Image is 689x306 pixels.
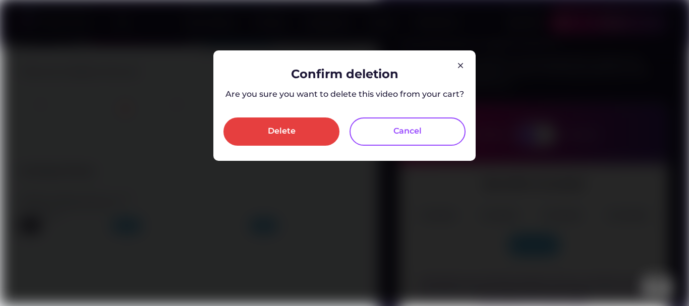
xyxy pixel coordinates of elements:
[225,89,464,100] div: Are you sure you want to delete this video from your cart?
[454,59,467,72] img: Group%201000002326.svg
[647,266,679,296] iframe: chat widget
[291,66,398,83] div: Confirm deletion
[393,126,422,138] div: Cancel
[268,126,296,138] div: Delete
